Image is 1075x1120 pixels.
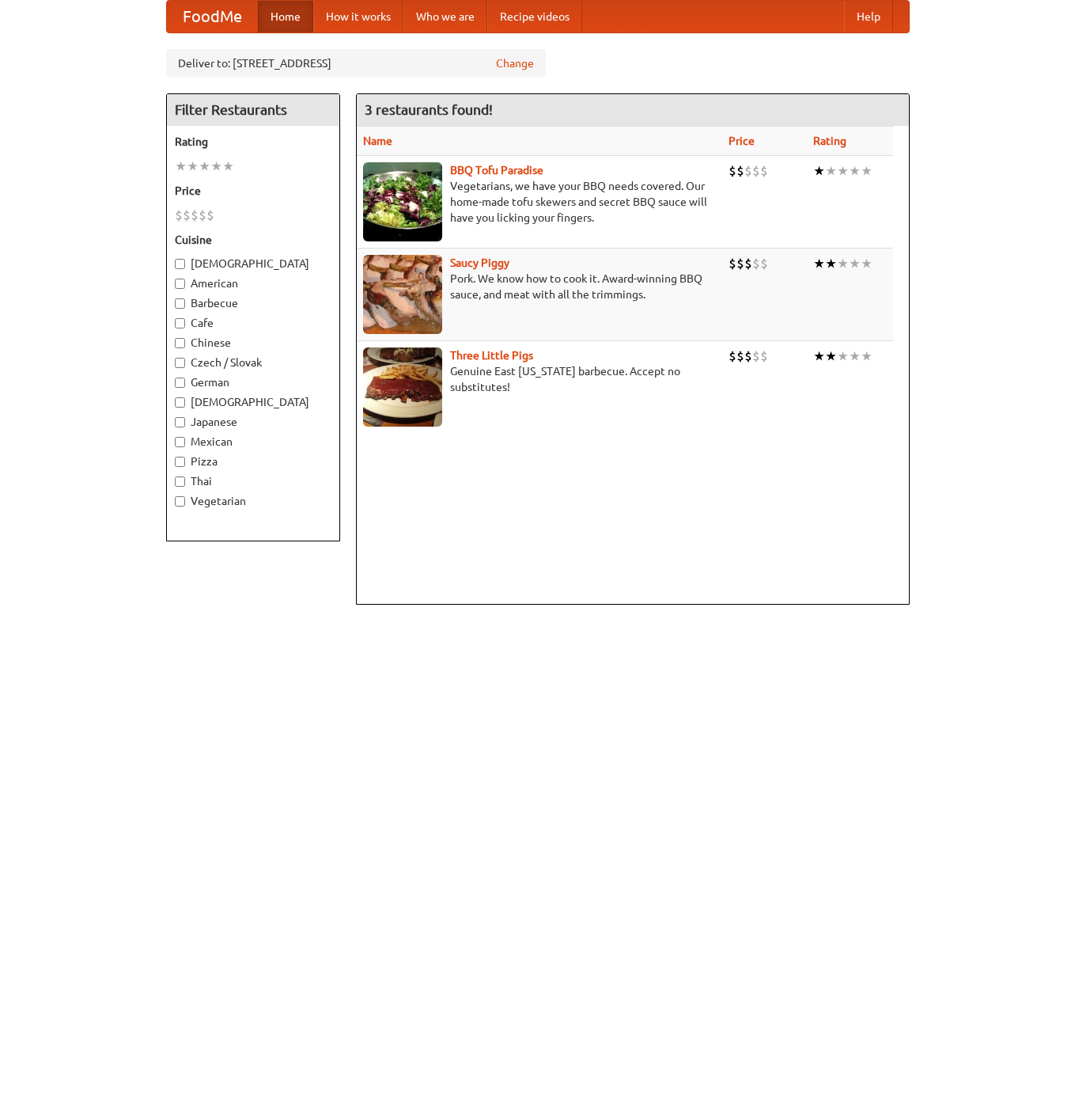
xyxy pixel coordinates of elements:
li: ★ [837,347,849,365]
a: Name [363,135,392,147]
a: Recipe videos [487,1,582,32]
li: ★ [861,255,872,272]
img: saucy.jpg [363,255,442,334]
li: ★ [849,255,861,272]
li: $ [736,255,744,272]
label: Barbecue [175,295,331,311]
input: Thai [175,476,185,487]
li: ★ [825,255,837,272]
input: Vegetarian [175,496,185,507]
li: ★ [175,158,187,175]
li: ★ [849,162,861,180]
a: Rating [813,135,846,147]
p: Pork. We know how to cook it. Award-winning BBQ sauce, and meat with all the trimmings. [363,271,716,302]
label: Chinese [175,335,331,351]
li: ★ [813,255,825,272]
a: Who we are [403,1,487,32]
li: ★ [861,347,872,365]
li: $ [760,255,768,272]
p: Genuine East [US_STATE] barbecue. Accept no substitutes! [363,363,716,395]
a: Home [258,1,313,32]
li: $ [736,162,744,180]
li: $ [752,347,760,365]
input: German [175,378,185,388]
li: $ [729,162,736,180]
img: tofuparadise.jpg [363,162,442,241]
li: ★ [187,158,199,175]
li: $ [175,207,183,224]
li: $ [191,207,199,224]
li: $ [183,207,191,224]
label: Pizza [175,454,331,469]
li: ★ [861,162,872,180]
input: American [175,279,185,289]
p: Vegetarians, we have your BBQ needs covered. Our home-made tofu skewers and secret BBQ sauce will... [363,178,716,226]
h5: Rating [175,134,331,150]
label: Mexican [175,434,331,450]
li: $ [744,255,752,272]
div: Deliver to: [STREET_ADDRESS] [166,49,546,78]
li: ★ [837,162,849,180]
input: Pizza [175,457,185,467]
input: Japanese [175,417,185,427]
input: Chinese [175,338,185,348]
li: $ [729,255,736,272]
a: Price [729,135,755,147]
a: Help [844,1,893,32]
input: [DEMOGRAPHIC_DATA] [175,259,185,269]
li: ★ [837,255,849,272]
h5: Cuisine [175,232,331,248]
input: [DEMOGRAPHIC_DATA] [175,397,185,408]
input: Barbecue [175,298,185,309]
label: Japanese [175,414,331,430]
a: How it works [313,1,403,32]
li: $ [199,207,206,224]
li: ★ [210,158,222,175]
a: FoodMe [167,1,258,32]
li: ★ [222,158,234,175]
h4: Filter Restaurants [167,94,339,126]
h5: Price [175,183,331,199]
li: $ [744,162,752,180]
label: [DEMOGRAPHIC_DATA] [175,256,331,271]
img: littlepigs.jpg [363,347,442,427]
label: Czech / Slovak [175,355,331,370]
a: Saucy Piggy [450,256,509,269]
li: ★ [825,347,837,365]
li: ★ [813,347,825,365]
ng-pluralize: 3 restaurants found! [365,102,493,117]
label: [DEMOGRAPHIC_DATA] [175,394,331,410]
li: ★ [849,347,861,365]
label: Cafe [175,315,331,331]
input: Cafe [175,318,185,328]
a: Change [496,55,534,71]
a: Three Little Pigs [450,349,533,362]
label: American [175,275,331,291]
li: $ [752,255,760,272]
li: $ [744,347,752,365]
input: Czech / Slovak [175,358,185,368]
li: ★ [199,158,210,175]
li: $ [760,162,768,180]
li: $ [760,347,768,365]
li: $ [729,347,736,365]
label: Vegetarian [175,493,331,509]
li: $ [206,207,214,224]
li: $ [736,347,744,365]
a: BBQ Tofu Paradise [450,164,543,177]
li: ★ [825,162,837,180]
label: German [175,374,331,390]
input: Mexican [175,437,185,447]
li: ★ [813,162,825,180]
li: $ [752,162,760,180]
label: Thai [175,473,331,489]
